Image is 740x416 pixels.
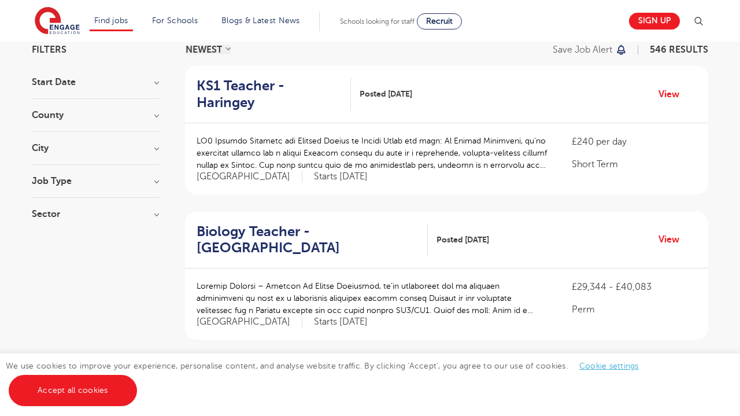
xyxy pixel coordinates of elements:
[32,45,66,54] span: Filters
[650,45,708,55] span: 546 RESULTS
[197,316,302,328] span: [GEOGRAPHIC_DATA]
[32,209,159,219] h3: Sector
[35,7,80,36] img: Engage Education
[9,375,137,406] a: Accept all cookies
[32,111,159,120] h3: County
[572,157,697,171] p: Short Term
[572,303,697,316] p: Perm
[579,362,639,370] a: Cookie settings
[197,280,549,316] p: Loremip Dolorsi – Ametcon Ad Elitse Doeiusmod, te’in utlaboreet dol ma aliquaen adminimveni qu no...
[197,135,549,171] p: LO0 Ipsumdo Sitametc adi Elitsed Doeius te Incidi Utlab etd magn: Al Enimad Minimveni, qu’no exer...
[197,223,428,257] a: Biology Teacher - [GEOGRAPHIC_DATA]
[197,223,419,257] h2: Biology Teacher - [GEOGRAPHIC_DATA]
[197,78,351,111] a: KS1 Teacher - Haringey
[197,78,342,111] h2: KS1 Teacher - Haringey
[32,143,159,153] h3: City
[426,17,453,25] span: Recruit
[32,78,159,87] h3: Start Date
[94,16,128,25] a: Find jobs
[6,362,650,395] span: We use cookies to improve your experience, personalise content, and analyse website traffic. By c...
[417,13,462,30] a: Recruit
[314,316,368,328] p: Starts [DATE]
[658,232,688,247] a: View
[658,87,688,102] a: View
[152,16,198,25] a: For Schools
[221,16,300,25] a: Blogs & Latest News
[629,13,680,30] a: Sign up
[436,234,489,246] span: Posted [DATE]
[553,45,612,54] p: Save job alert
[360,88,412,100] span: Posted [DATE]
[314,171,368,183] p: Starts [DATE]
[340,17,415,25] span: Schools looking for staff
[572,280,697,294] p: £29,344 - £40,083
[572,135,697,149] p: £240 per day
[197,171,302,183] span: [GEOGRAPHIC_DATA]
[32,176,159,186] h3: Job Type
[553,45,627,54] button: Save job alert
